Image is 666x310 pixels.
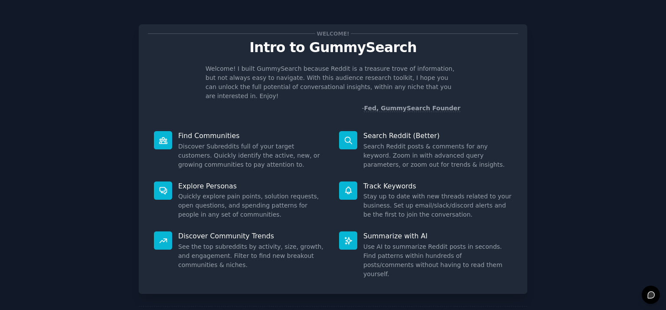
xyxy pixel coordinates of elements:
dd: See the top subreddits by activity, size, growth, and engagement. Filter to find new breakout com... [178,242,327,270]
p: Discover Community Trends [178,231,327,241]
dd: Discover Subreddits full of your target customers. Quickly identify the active, new, or growing c... [178,142,327,169]
dd: Quickly explore pain points, solution requests, open questions, and spending patterns for people ... [178,192,327,219]
p: Find Communities [178,131,327,140]
a: Fed, GummySearch Founder [364,105,460,112]
p: Summarize with AI [363,231,512,241]
span: Welcome! [315,29,351,38]
dd: Stay up to date with new threads related to your business. Set up email/slack/discord alerts and ... [363,192,512,219]
dd: Use AI to summarize Reddit posts in seconds. Find patterns within hundreds of posts/comments with... [363,242,512,279]
p: Explore Personas [178,181,327,191]
p: Intro to GummySearch [148,40,518,55]
p: Welcome! I built GummySearch because Reddit is a treasure trove of information, but not always ea... [206,64,460,101]
p: Search Reddit (Better) [363,131,512,140]
div: - [362,104,460,113]
dd: Search Reddit posts & comments for any keyword. Zoom in with advanced query parameters, or zoom o... [363,142,512,169]
p: Track Keywords [363,181,512,191]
